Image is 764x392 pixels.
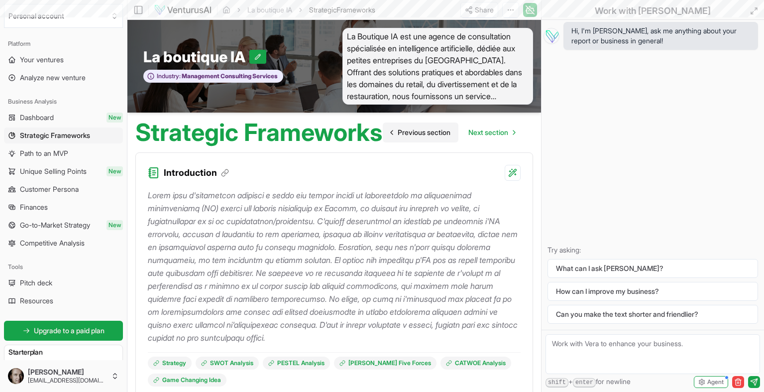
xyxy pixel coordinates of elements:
[157,72,181,80] span: Industry:
[546,377,631,388] span: + for newline
[571,26,750,46] span: Hi, I'm [PERSON_NAME], ask me anything about your report or business in general!
[694,376,728,388] button: Agent
[20,278,52,288] span: Pitch deck
[20,55,64,65] span: Your ventures
[4,321,123,341] a: Upgrade to a paid plan
[4,145,123,161] a: Path to an MVP
[196,357,259,370] a: SWOT Analysis
[4,110,123,126] a: DashboardNew
[148,189,521,344] p: Lorem ipsu d'sitametcon adipisci e seddo eiu tempor incidi ut laboreetdolo ma aliquaenimad minimv...
[440,357,511,370] a: CATWOE Analysis
[20,166,87,176] span: Unique Selling Points
[4,364,123,388] button: [PERSON_NAME][EMAIL_ADDRESS][DOMAIN_NAME]
[20,220,90,230] span: Go-to-Market Strategy
[8,347,118,357] h3: Starter plan
[4,275,123,291] a: Pitch deck
[4,128,123,143] a: Strategic Frameworks
[468,128,508,137] span: Next section
[4,217,123,233] a: Go-to-Market StrategyNew
[4,94,123,110] div: Business Analysis
[148,374,226,387] a: Game Changing Idea
[143,70,283,83] button: Industry:Management Consulting Services
[460,123,523,142] a: Go to next page
[707,378,724,386] span: Agent
[547,245,758,255] p: Try asking:
[20,131,90,140] span: Strategic Frameworks
[20,113,54,123] span: Dashboard
[20,238,85,248] span: Competitive Analysis
[4,163,123,179] a: Unique Selling PointsNew
[383,123,458,142] a: Go to previous page
[20,148,68,158] span: Path to an MVP
[20,184,79,194] span: Customer Persona
[4,235,123,251] a: Competitive Analysis
[20,73,86,83] span: Analyze new venture
[544,28,559,44] img: Vera
[334,357,437,370] a: [PERSON_NAME] Five Forces
[181,72,278,80] span: Management Consulting Services
[101,359,118,367] span: 1 / 2 left
[164,166,229,180] h3: Introduction
[8,359,53,367] span: Standard reports
[4,181,123,197] a: Customer Persona
[28,377,107,385] span: [EMAIL_ADDRESS][DOMAIN_NAME]
[263,357,330,370] a: PESTEL Analysis
[4,259,123,275] div: Tools
[107,113,123,123] span: New
[143,48,249,66] span: La boutique IA
[4,52,123,68] a: Your ventures
[20,296,53,306] span: Resources
[547,259,758,278] button: What can I ask [PERSON_NAME]?
[34,326,105,336] span: Upgrade to a paid plan
[573,378,596,388] kbd: enter
[107,220,123,230] span: New
[4,293,123,309] a: Resources
[383,123,523,142] nav: pagination
[20,202,48,212] span: Finances
[8,368,24,384] img: ACg8ocJoij6byHG0dBrj3OAcKoAdSo9WX7jaPYGZSYndsVv2VNQBiCXt=s96-c
[28,368,107,377] span: [PERSON_NAME]
[4,199,123,215] a: Finances
[107,166,123,176] span: New
[547,305,758,324] button: Can you make the text shorter and friendlier?
[148,357,192,370] a: Strategy
[4,70,123,86] a: Analyze new venture
[342,28,534,105] span: La Boutique IA est une agence de consultation spécialisée en intelligence artificielle, dédiée au...
[398,128,450,137] span: Previous section
[547,282,758,301] button: How can I improve my business?
[135,121,382,144] h1: Strategic Frameworks
[4,36,123,52] div: Platform
[546,378,568,388] kbd: shift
